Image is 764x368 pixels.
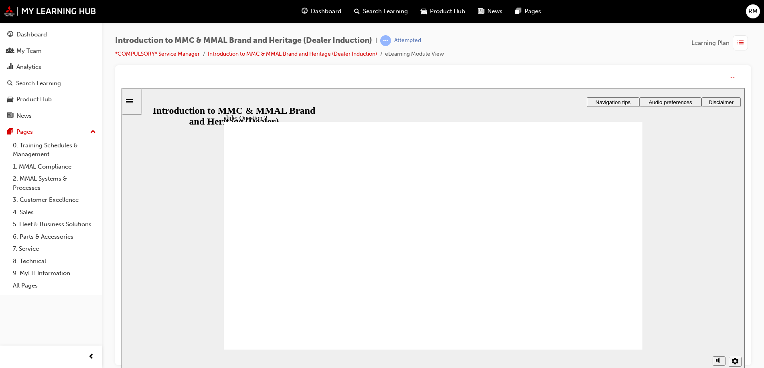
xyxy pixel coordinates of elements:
a: 6. Parts & Accessories [10,231,99,243]
a: Search Learning [3,76,99,91]
a: 3. Customer Excellence [10,194,99,206]
span: Navigation tips [474,11,509,17]
div: Pages [16,127,33,137]
a: 2. MMAL Systems & Processes [10,173,99,194]
div: misc controls [587,261,619,287]
a: News [3,109,99,123]
span: Introduction to MMC & MMAL Brand and Heritage (Dealer Induction) [115,36,372,45]
a: guage-iconDashboard [295,3,348,20]
span: Disclaimer [587,11,612,17]
input: volume [592,278,644,284]
a: Dashboard [3,27,99,42]
span: news-icon [7,113,13,120]
button: Audio preferences [518,9,580,18]
span: list-icon [738,38,744,48]
a: Introduction to MMC & MMAL Brand and Heritage (Dealer Induction) [208,50,377,57]
img: mmal [4,6,96,16]
a: 7. Service [10,243,99,255]
a: 5. Fleet & Business Solutions [10,218,99,231]
div: Analytics [16,62,41,72]
span: RM [748,7,758,16]
span: learningRecordVerb_ATTEMPT-icon [380,35,391,46]
button: RM [746,4,760,18]
button: Disclaimer [580,9,619,18]
a: Product Hub [3,92,99,107]
li: eLearning Module View [385,50,444,59]
div: My Team [16,46,42,56]
span: chart-icon [7,64,13,71]
span: up-icon [90,127,96,137]
div: News [16,111,32,121]
span: search-icon [7,80,13,87]
a: 8. Technical [10,255,99,267]
a: 4. Sales [10,206,99,219]
div: Product Hub [16,95,52,104]
a: All Pages [10,280,99,292]
a: 1. MMAL Compliance [10,161,99,173]
div: Attempted [394,37,421,44]
a: pages-iconPages [509,3,547,20]
a: news-iconNews [472,3,509,20]
label: Zoom to fit [607,278,622,300]
span: prev-icon [88,352,94,362]
span: | [375,36,377,45]
span: car-icon [421,6,427,16]
a: search-iconSearch Learning [348,3,414,20]
a: 0. Training Schedules & Management [10,139,99,161]
span: News [487,7,503,16]
span: search-icon [354,6,360,16]
a: My Team [3,44,99,58]
button: Mute (Ctrl+Alt+M) [591,268,604,277]
span: news-icon [478,6,484,16]
span: Learning Plan [691,38,730,48]
div: Search Learning [16,79,61,88]
span: Pages [525,7,541,16]
span: Dashboard [311,7,341,16]
span: car-icon [7,96,13,103]
a: *COMPULSORY* Service Manager [115,50,200,57]
span: people-icon [7,48,13,55]
span: pages-icon [515,6,521,16]
a: Analytics [3,60,99,74]
span: Audio preferences [527,11,570,17]
button: Settings [607,268,620,278]
span: Product Hub [430,7,465,16]
span: guage-icon [7,31,13,38]
a: 9. MyLH Information [10,267,99,280]
button: Pages [3,125,99,139]
button: Navigation tips [465,9,518,18]
span: pages-icon [7,129,13,136]
button: DashboardMy TeamAnalyticsSearch LearningProduct HubNews [3,26,99,125]
a: car-iconProduct Hub [414,3,472,20]
span: Search Learning [363,7,408,16]
div: Dashboard [16,30,47,39]
span: guage-icon [302,6,308,16]
button: Learning Plan [691,35,751,50]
